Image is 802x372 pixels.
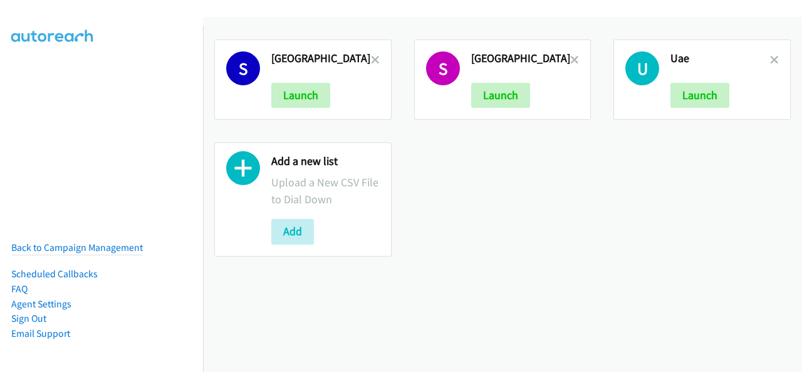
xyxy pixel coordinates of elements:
[471,83,530,108] button: Launch
[11,283,28,295] a: FAQ
[271,83,330,108] button: Launch
[670,83,729,108] button: Launch
[271,154,380,169] h2: Add a new list
[426,51,460,85] h1: S
[11,242,143,253] a: Back to Campaign Management
[271,51,371,66] h2: [GEOGRAPHIC_DATA]
[670,51,770,66] h2: Uae
[625,51,659,85] h1: U
[271,174,380,208] p: Upload a New CSV File to Dial Down
[11,327,70,339] a: Email Support
[471,51,571,66] h2: [GEOGRAPHIC_DATA]
[271,219,314,244] button: Add
[11,298,71,310] a: Agent Settings
[226,51,260,85] h1: S
[11,268,98,280] a: Scheduled Callbacks
[11,312,46,324] a: Sign Out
